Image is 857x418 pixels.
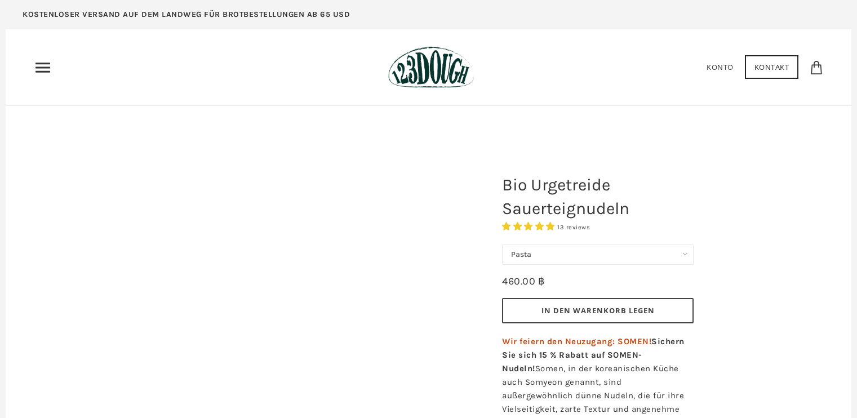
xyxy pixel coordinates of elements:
span: 4,85 Sterne [502,221,557,232]
font: KOSTENLOSER VERSAND AUF DEM LANDWEG FÜR BROTBESTELLUNGEN AB 65 USD [23,10,350,19]
font: Bio Urgetreide Sauerteignudeln [502,175,629,219]
font: Sichern Sie sich 15 % Rabatt auf SOMEN-Nudeln! [502,336,685,373]
span: 13 reviews [557,224,590,231]
font: Wir feiern den Neuzugang: SOMEN! [502,336,651,346]
a: KOSTENLOSER VERSAND AUF DEM LANDWEG FÜR BROTBESTELLUNGEN AB 65 USD [6,6,367,29]
img: 123Dough Bäckerei [388,46,474,88]
font: 460.00 ฿ [502,275,544,287]
a: Kontakt [745,55,799,79]
button: in den Warenkorb legen [502,298,694,323]
nav: Primär [34,59,52,77]
a: Konto [707,62,734,72]
font: in den Warenkorb legen [541,305,655,315]
font: Kontakt [754,62,789,72]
